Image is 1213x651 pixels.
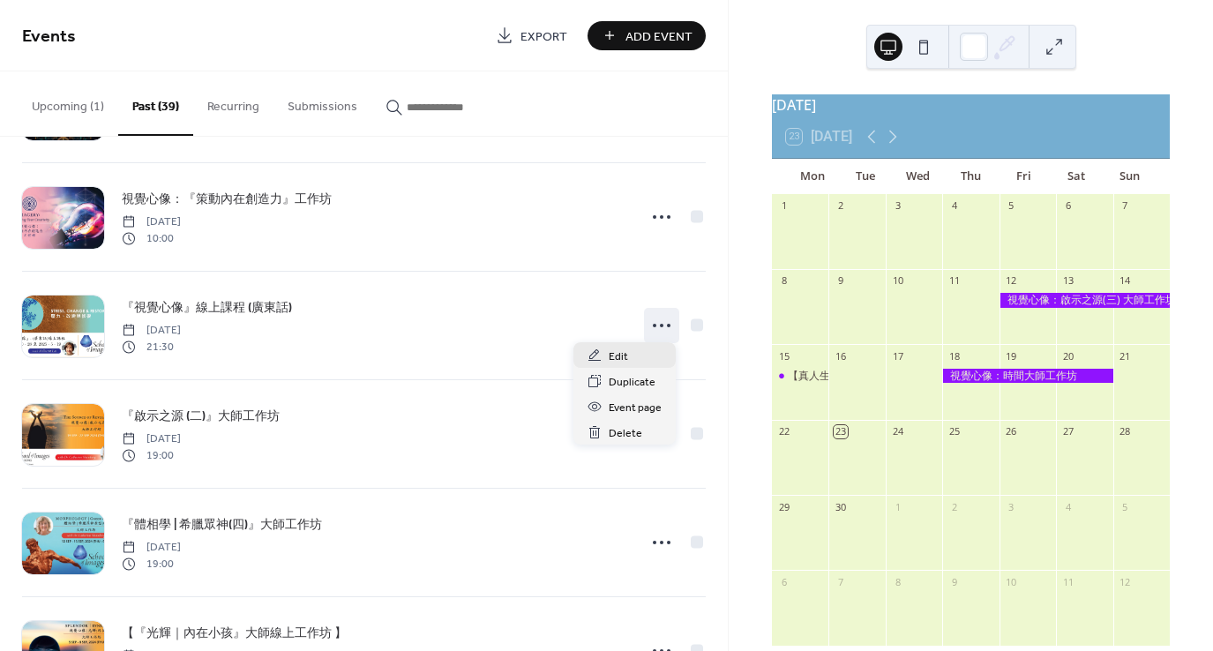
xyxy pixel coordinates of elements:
span: 『視覺心像』線上課程 (廣東話) [122,299,292,318]
span: [DATE] [122,214,181,230]
div: Sat [1050,159,1103,194]
span: Duplicate [609,373,655,392]
div: Mon [786,159,839,194]
div: 27 [1061,425,1074,438]
div: 1 [891,500,904,513]
span: Event page [609,399,662,417]
div: 4 [1061,500,1074,513]
span: 21:30 [122,339,181,355]
div: 視覺心像：啟示之源(三) 大師工作坊 [1000,293,1170,308]
div: 30 [834,500,847,513]
div: 【真人生活社區】第六集 [772,369,828,384]
div: 26 [1005,425,1018,438]
a: 視覺心像：『策動內在創造力』工作坊 [122,189,332,209]
div: 8 [891,575,904,588]
div: 4 [947,199,961,213]
span: Events [22,19,76,54]
a: Export [483,21,580,50]
span: Export [520,27,567,46]
div: 2 [834,199,847,213]
div: 5 [1005,199,1018,213]
div: 9 [834,274,847,288]
div: Fri [997,159,1050,194]
div: 2 [947,500,961,513]
div: 5 [1119,500,1132,513]
span: 10:00 [122,230,181,246]
div: Sun [1103,159,1156,194]
div: 1 [777,199,790,213]
span: 『啟示之源 (二)』大師工作坊 [122,408,280,426]
div: 10 [1005,575,1018,588]
div: 23 [834,425,847,438]
button: Upcoming (1) [18,71,118,134]
div: 13 [1061,274,1074,288]
span: 19:00 [122,447,181,463]
button: Submissions [273,71,371,134]
div: 12 [1005,274,1018,288]
div: 10 [891,274,904,288]
div: 21 [1119,349,1132,363]
span: 19:00 [122,556,181,572]
div: 3 [891,199,904,213]
div: 25 [947,425,961,438]
div: 7 [834,575,847,588]
a: 『體相學 | 希臘眾神(四)』大師工作坊 [122,514,322,535]
span: [DATE] [122,323,181,339]
span: [DATE] [122,540,181,556]
div: Wed [892,159,945,194]
div: 22 [777,425,790,438]
div: 視覺心像：時間大師工作坊 [942,369,1112,384]
div: 29 [777,500,790,513]
div: 28 [1119,425,1132,438]
div: 6 [1061,199,1074,213]
div: [DATE] [772,94,1170,116]
div: 14 [1119,274,1132,288]
div: 8 [777,274,790,288]
div: 20 [1061,349,1074,363]
div: 16 [834,349,847,363]
a: 『啟示之源 (二)』大師工作坊 [122,406,280,426]
div: 3 [1005,500,1018,513]
div: 9 [947,575,961,588]
div: 6 [777,575,790,588]
div: 11 [1061,575,1074,588]
span: Edit [609,348,628,366]
div: 7 [1119,199,1132,213]
span: Add Event [625,27,693,46]
div: 【真人生活社區】第六集 [788,369,904,384]
div: 17 [891,349,904,363]
div: Tue [839,159,892,194]
a: 『視覺心像』線上課程 (廣東話) [122,297,292,318]
span: 『體相學 | 希臘眾神(四)』大師工作坊 [122,516,322,535]
span: Delete [609,424,642,443]
button: Add Event [588,21,706,50]
span: [DATE] [122,431,181,447]
button: Past (39) [118,71,193,136]
button: Recurring [193,71,273,134]
div: 11 [947,274,961,288]
span: 【『光輝｜內在小孩』大師線上工作坊 】 [122,625,347,643]
div: 19 [1005,349,1018,363]
span: 視覺心像：『策動內在創造力』工作坊 [122,191,332,209]
div: 15 [777,349,790,363]
a: 【『光輝｜內在小孩』大師線上工作坊 】 [122,623,347,643]
div: 12 [1119,575,1132,588]
div: 18 [947,349,961,363]
div: Thu [945,159,998,194]
div: 24 [891,425,904,438]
